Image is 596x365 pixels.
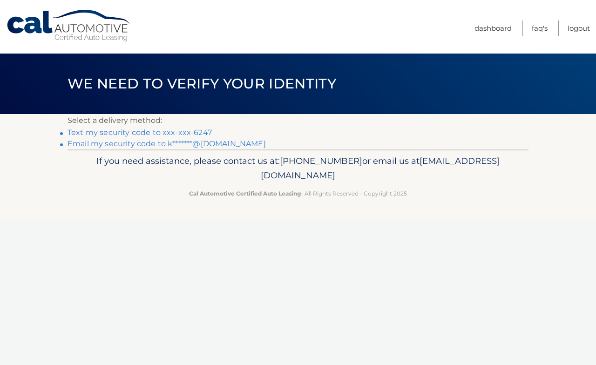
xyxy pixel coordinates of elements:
a: Logout [568,20,590,36]
a: FAQ's [532,20,548,36]
strong: Cal Automotive Certified Auto Leasing [189,190,301,197]
p: - All Rights Reserved - Copyright 2025 [74,189,522,198]
p: Select a delivery method: [68,114,528,127]
a: Text my security code to xxx-xxx-6247 [68,128,212,137]
span: We need to verify your identity [68,75,336,92]
a: Cal Automotive [6,9,132,42]
a: Dashboard [474,20,512,36]
span: [PHONE_NUMBER] [280,155,362,166]
p: If you need assistance, please contact us at: or email us at [74,154,522,183]
a: Email my security code to k*******@[DOMAIN_NAME] [68,139,266,148]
